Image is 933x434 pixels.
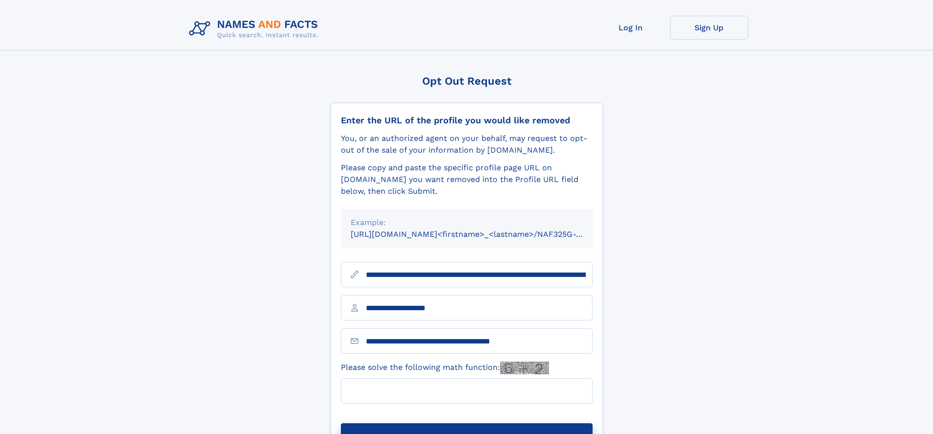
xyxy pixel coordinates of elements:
[185,16,326,42] img: Logo Names and Facts
[670,16,748,40] a: Sign Up
[592,16,670,40] a: Log In
[331,75,603,87] div: Opt Out Request
[351,229,611,239] small: [URL][DOMAIN_NAME]<firstname>_<lastname>/NAF325G-xxxxxxxx
[341,362,549,374] label: Please solve the following math function:
[341,115,593,126] div: Enter the URL of the profile you would like removed
[341,162,593,197] div: Please copy and paste the specific profile page URL on [DOMAIN_NAME] you want removed into the Pr...
[341,133,593,156] div: You, or an authorized agent on your behalf, may request to opt-out of the sale of your informatio...
[351,217,583,228] div: Example:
